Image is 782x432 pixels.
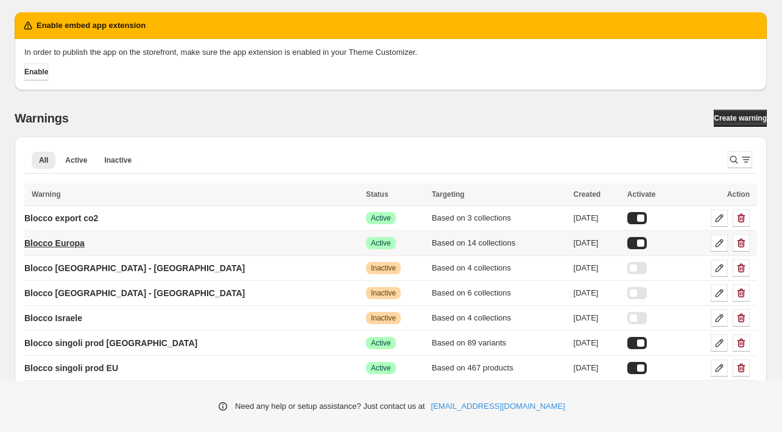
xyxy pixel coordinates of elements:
[432,287,566,299] div: Based on 6 collections
[39,155,48,165] span: All
[431,400,565,413] a: [EMAIL_ADDRESS][DOMAIN_NAME]
[24,262,245,274] p: Blocco [GEOGRAPHIC_DATA] - [GEOGRAPHIC_DATA]
[574,190,601,199] span: Created
[432,362,566,374] div: Based on 467 products
[24,258,245,278] a: Blocco [GEOGRAPHIC_DATA] - [GEOGRAPHIC_DATA]
[371,288,396,298] span: Inactive
[714,110,767,127] a: Create warning
[574,237,620,249] div: [DATE]
[24,358,118,378] a: Blocco singoli prod EU
[24,237,85,249] p: Blocco Europa
[24,208,98,228] a: Blocco export co2
[104,155,132,165] span: Inactive
[366,190,389,199] span: Status
[37,19,146,32] h2: Enable embed app extension
[24,283,245,303] a: Blocco [GEOGRAPHIC_DATA] - [GEOGRAPHIC_DATA]
[371,363,391,373] span: Active
[432,262,566,274] div: Based on 4 collections
[24,212,98,224] p: Blocco export co2
[15,111,69,126] h2: Warnings
[432,237,566,249] div: Based on 14 collections
[432,212,566,224] div: Based on 3 collections
[32,190,61,199] span: Warning
[24,67,48,77] span: Enable
[371,313,396,323] span: Inactive
[371,213,391,223] span: Active
[714,113,767,123] span: Create warning
[24,233,85,253] a: Blocco Europa
[24,333,197,353] a: Blocco singoli prod [GEOGRAPHIC_DATA]
[24,46,757,58] p: In order to publish the app on the storefront, make sure the app extension is enabled in your The...
[574,212,620,224] div: [DATE]
[371,338,391,348] span: Active
[24,63,48,80] button: Enable
[574,362,620,374] div: [DATE]
[432,312,566,324] div: Based on 4 collections
[728,151,752,168] button: Search and filter results
[24,312,82,324] p: Blocco Israele
[574,262,620,274] div: [DATE]
[432,337,566,349] div: Based on 89 variants
[24,308,82,328] a: Blocco Israele
[24,287,245,299] p: Blocco [GEOGRAPHIC_DATA] - [GEOGRAPHIC_DATA]
[65,155,87,165] span: Active
[727,190,750,199] span: Action
[574,312,620,324] div: [DATE]
[371,238,391,248] span: Active
[24,362,118,374] p: Blocco singoli prod EU
[627,190,656,199] span: Activate
[574,287,620,299] div: [DATE]
[574,337,620,349] div: [DATE]
[24,337,197,349] p: Blocco singoli prod [GEOGRAPHIC_DATA]
[371,263,396,273] span: Inactive
[432,190,465,199] span: Targeting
